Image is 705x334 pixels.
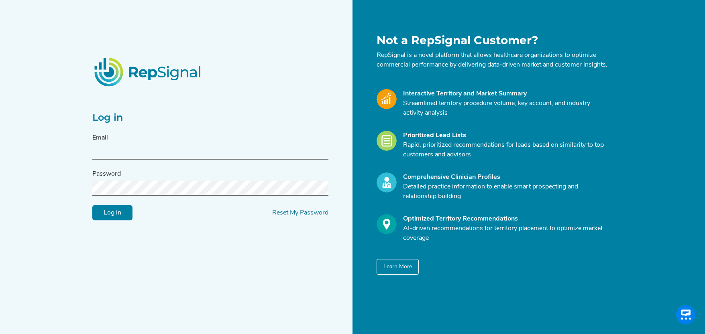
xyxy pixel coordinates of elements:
[92,133,108,143] label: Email
[403,140,608,160] p: Rapid, prioritized recommendations for leads based on similarity to top customers and advisors
[377,89,397,109] img: Market_Icon.a700a4ad.svg
[92,169,121,179] label: Password
[403,172,608,182] div: Comprehensive Clinician Profiles
[377,172,397,192] img: Profile_Icon.739e2aba.svg
[403,131,608,140] div: Prioritized Lead Lists
[92,112,328,123] h2: Log in
[403,99,608,118] p: Streamlined territory procedure volume, key account, and industry activity analysis
[377,51,608,70] p: RepSignal is a novel platform that allows healthcare organizations to optimize commercial perform...
[403,182,608,201] p: Detailed practice information to enable smart prospecting and relationship building
[377,131,397,151] img: Leads_Icon.28e8c528.svg
[272,210,328,216] a: Reset My Password
[403,224,608,243] p: AI-driven recommendations for territory placement to optimize market coverage
[377,214,397,234] img: Optimize_Icon.261f85db.svg
[377,34,608,47] h1: Not a RepSignal Customer?
[84,48,212,96] img: RepSignalLogo.20539ed3.png
[377,259,419,275] button: Learn More
[403,89,608,99] div: Interactive Territory and Market Summary
[92,205,132,221] input: Log in
[403,214,608,224] div: Optimized Territory Recommendations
